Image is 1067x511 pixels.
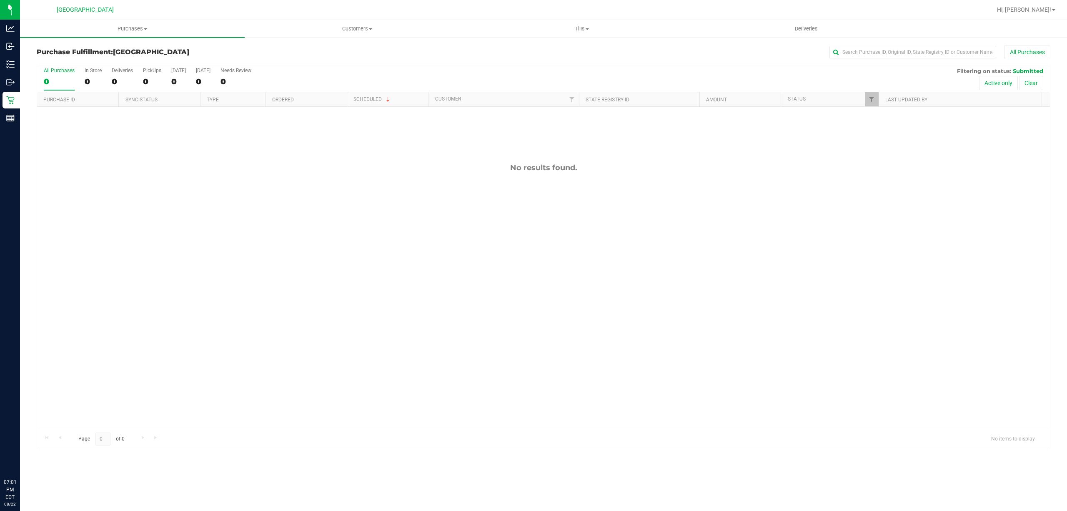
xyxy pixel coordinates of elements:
button: All Purchases [1004,45,1050,59]
div: No results found. [37,163,1050,172]
div: [DATE] [196,68,210,73]
div: 0 [85,77,102,86]
div: In Store [85,68,102,73]
a: Type [207,97,219,103]
span: Purchases [20,25,245,33]
div: 0 [220,77,251,86]
span: Customers [245,25,469,33]
a: Status [788,96,806,102]
h3: Purchase Fulfillment: [37,48,375,56]
p: 08/22 [4,501,16,507]
button: Clear [1019,76,1043,90]
div: 0 [44,77,75,86]
div: 0 [196,77,210,86]
a: Purchases [20,20,245,38]
inline-svg: Retail [6,96,15,104]
span: [GEOGRAPHIC_DATA] [113,48,189,56]
a: State Registry ID [586,97,629,103]
a: Customer [435,96,461,102]
a: Ordered [272,97,294,103]
div: All Purchases [44,68,75,73]
a: Sync Status [125,97,158,103]
a: Purchase ID [43,97,75,103]
inline-svg: Outbound [6,78,15,86]
a: Scheduled [353,96,391,102]
div: 0 [171,77,186,86]
a: Filter [865,92,879,106]
input: Search Purchase ID, Original ID, State Registry ID or Customer Name... [829,46,996,58]
a: Customers [245,20,469,38]
span: [GEOGRAPHIC_DATA] [57,6,114,13]
span: Deliveries [784,25,829,33]
inline-svg: Inbound [6,42,15,50]
inline-svg: Reports [6,114,15,122]
div: Needs Review [220,68,251,73]
button: Active only [979,76,1018,90]
div: Deliveries [112,68,133,73]
a: Tills [469,20,694,38]
span: Submitted [1013,68,1043,74]
a: Last Updated By [885,97,927,103]
span: Tills [470,25,694,33]
a: Amount [706,97,727,103]
span: No items to display [984,433,1042,445]
p: 07:01 PM EDT [4,478,16,501]
inline-svg: Inventory [6,60,15,68]
iframe: Resource center [8,444,33,469]
span: Filtering on status: [957,68,1011,74]
div: 0 [143,77,161,86]
span: Hi, [PERSON_NAME]! [997,6,1051,13]
span: Page of 0 [71,433,131,446]
iframe: Resource center unread badge [25,443,35,453]
div: 0 [112,77,133,86]
inline-svg: Analytics [6,24,15,33]
a: Filter [565,92,579,106]
div: PickUps [143,68,161,73]
div: [DATE] [171,68,186,73]
a: Deliveries [694,20,919,38]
